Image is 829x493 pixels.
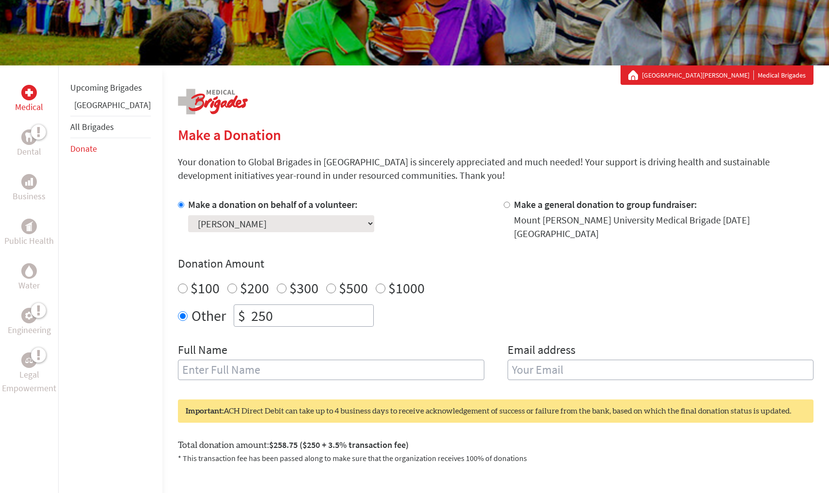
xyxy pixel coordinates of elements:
a: MedicalMedical [15,85,43,114]
input: Enter Amount [249,305,373,326]
img: Business [25,178,33,186]
p: Engineering [8,323,51,337]
p: * This transaction fee has been passed along to make sure that the organization receives 100% of ... [178,452,813,464]
p: Dental [17,145,41,159]
a: [GEOGRAPHIC_DATA] [74,99,151,111]
img: Engineering [25,312,33,319]
span: $258.75 ($250 + 3.5% transaction fee) [269,439,409,450]
img: Water [25,265,33,276]
input: Enter Full Name [178,360,484,380]
label: Make a donation on behalf of a volunteer: [188,198,358,210]
p: Public Health [4,234,54,248]
li: All Brigades [70,116,151,138]
label: Other [191,304,226,327]
div: Dental [21,129,37,145]
a: [GEOGRAPHIC_DATA][PERSON_NAME] [642,70,754,80]
img: Medical [25,89,33,96]
h2: Make a Donation [178,126,813,143]
strong: Important: [186,407,223,415]
div: Engineering [21,308,37,323]
a: Upcoming Brigades [70,82,142,93]
li: Upcoming Brigades [70,77,151,98]
div: Water [21,263,37,279]
a: WaterWater [18,263,40,292]
a: EngineeringEngineering [8,308,51,337]
img: Public Health [25,222,33,231]
div: ACH Direct Debit can take up to 4 business days to receive acknowledgement of success or failure ... [178,399,813,423]
label: $500 [339,279,368,297]
div: Legal Empowerment [21,352,37,368]
p: Business [13,190,46,203]
input: Your Email [508,360,814,380]
p: Legal Empowerment [2,368,56,395]
h4: Donation Amount [178,256,813,271]
div: Public Health [21,219,37,234]
p: Medical [15,100,43,114]
label: Email address [508,342,575,360]
label: Full Name [178,342,227,360]
label: $200 [240,279,269,297]
a: All Brigades [70,121,114,132]
li: Guatemala [70,98,151,116]
div: $ [234,305,249,326]
img: Dental [25,132,33,142]
a: Legal EmpowermentLegal Empowerment [2,352,56,395]
label: $300 [289,279,319,297]
a: Public HealthPublic Health [4,219,54,248]
div: Mount [PERSON_NAME] University Medical Brigade [DATE] [GEOGRAPHIC_DATA] [514,213,814,240]
a: BusinessBusiness [13,174,46,203]
label: Total donation amount: [178,438,409,452]
div: Medical Brigades [628,70,806,80]
label: $1000 [388,279,425,297]
label: $100 [191,279,220,297]
a: DentalDental [17,129,41,159]
p: Your donation to Global Brigades in [GEOGRAPHIC_DATA] is sincerely appreciated and much needed! Y... [178,155,813,182]
a: Donate [70,143,97,154]
p: Water [18,279,40,292]
li: Donate [70,138,151,159]
label: Make a general donation to group fundraiser: [514,198,697,210]
div: Medical [21,85,37,100]
div: Business [21,174,37,190]
img: logo-medical.png [178,89,248,114]
img: Legal Empowerment [25,357,33,363]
